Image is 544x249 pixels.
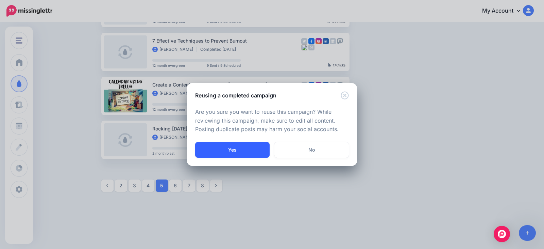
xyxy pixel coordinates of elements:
[195,142,270,158] button: Yes
[494,226,510,242] div: Open Intercom Messenger
[195,91,276,99] h5: Reusing a completed campaign
[274,142,349,158] a: No
[195,108,349,134] p: Are you sure you want to reuse this campaign? While reviewing this campaign, make sure to edit al...
[341,91,349,100] button: Close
